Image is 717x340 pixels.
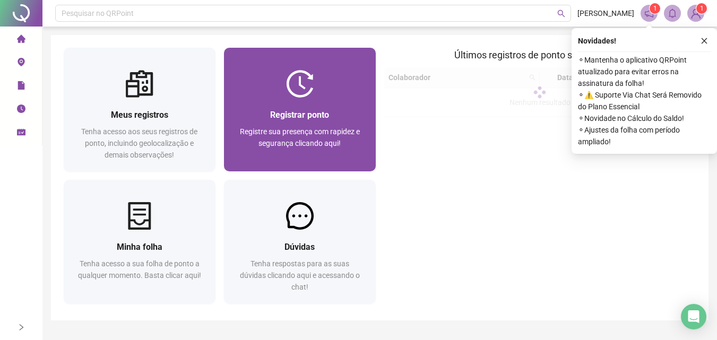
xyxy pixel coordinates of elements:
[64,180,215,303] a: Minha folhaTenha acesso a sua folha de ponto a qualquer momento. Basta clicar aqui!
[240,127,360,147] span: Registre sua presença com rapidez e segurança clicando aqui!
[17,53,25,74] span: environment
[701,37,708,45] span: close
[284,242,315,252] span: Dúvidas
[653,5,657,12] span: 1
[224,180,376,303] a: DúvidasTenha respostas para as suas dúvidas clicando aqui e acessando o chat!
[578,54,711,89] span: ⚬ Mantenha o aplicativo QRPoint atualizado para evitar erros na assinatura da folha!
[700,5,704,12] span: 1
[270,110,329,120] span: Registrar ponto
[111,110,168,120] span: Meus registros
[18,324,25,331] span: right
[17,30,25,51] span: home
[577,7,634,19] span: [PERSON_NAME]
[578,124,711,147] span: ⚬ Ajustes da folha com período ampliado!
[557,10,565,18] span: search
[78,259,201,280] span: Tenha acesso a sua folha de ponto a qualquer momento. Basta clicar aqui!
[17,123,25,144] span: schedule
[644,8,654,18] span: notification
[224,48,376,171] a: Registrar pontoRegistre sua presença com rapidez e segurança clicando aqui!
[578,35,616,47] span: Novidades !
[668,8,677,18] span: bell
[681,304,706,329] div: Open Intercom Messenger
[117,242,162,252] span: Minha folha
[650,3,660,14] sup: 1
[81,127,197,159] span: Tenha acesso aos seus registros de ponto, incluindo geolocalização e demais observações!
[17,76,25,98] span: file
[64,48,215,171] a: Meus registrosTenha acesso aos seus registros de ponto, incluindo geolocalização e demais observa...
[17,100,25,121] span: clock-circle
[688,5,704,21] img: 91370
[578,112,711,124] span: ⚬ Novidade no Cálculo do Saldo!
[454,49,626,60] span: Últimos registros de ponto sincronizados
[240,259,360,291] span: Tenha respostas para as suas dúvidas clicando aqui e acessando o chat!
[696,3,707,14] sup: Atualize o seu contato no menu Meus Dados
[578,89,711,112] span: ⚬ ⚠️ Suporte Via Chat Será Removido do Plano Essencial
